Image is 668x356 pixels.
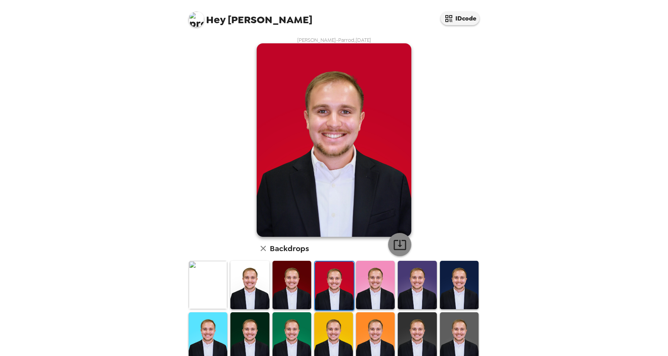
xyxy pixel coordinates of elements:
button: IDcode [441,12,479,25]
span: Hey [206,13,225,27]
span: [PERSON_NAME] [189,8,312,25]
img: Original [189,261,227,309]
img: user [257,43,411,237]
span: [PERSON_NAME]-Parrod , [DATE] [297,37,371,43]
h6: Backdrops [270,242,309,255]
img: profile pic [189,12,204,27]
